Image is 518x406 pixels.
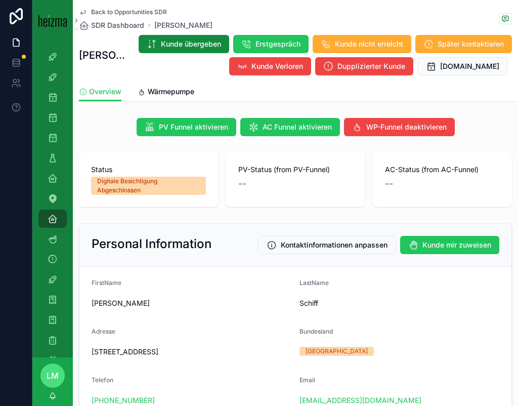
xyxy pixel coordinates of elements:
button: Kunde nicht erreicht [313,35,411,53]
span: Email [299,376,315,384]
a: Wärmepumpe [138,83,194,103]
button: AC Funnel aktivieren [240,118,340,136]
span: Kunde mir zuweisen [422,240,491,250]
span: WP-Funnel deaktivieren [366,122,447,132]
span: Später kontaktieren [438,39,504,49]
a: Back to Opportunities SDR [79,8,167,16]
span: [DOMAIN_NAME] [440,61,499,71]
div: scrollable content [32,40,73,357]
span: Erstgespräch [255,39,300,49]
h2: Personal Information [92,236,211,252]
span: LM [47,370,59,382]
span: Kontaktinformationen anpassen [281,240,387,250]
button: WP-Funnel deaktivieren [344,118,455,136]
a: [PHONE_NUMBER] [92,395,155,405]
button: Dupplizierter Kunde [315,57,413,75]
a: SDR Dashboard [79,20,144,30]
a: [PERSON_NAME] [154,20,212,30]
span: LastName [299,279,329,287]
div: Digitale Besichtigung Abgeschlossen [97,177,200,195]
span: Dupplizierter Kunde [337,61,405,71]
button: [DOMAIN_NAME] [417,57,508,75]
span: Kunde nicht erreicht [335,39,403,49]
button: Kontaktinformationen anpassen [258,236,396,254]
span: Wärmepumpe [148,87,194,97]
span: AC-Status (from AC-Funnel) [385,165,500,175]
span: SDR Dashboard [91,20,144,30]
span: Telefon [92,376,113,384]
span: AC Funnel aktivieren [263,122,332,132]
span: Kunde übergeben [161,39,221,49]
div: [GEOGRAPHIC_DATA] [306,347,368,356]
span: [STREET_ADDRESS] [92,347,291,357]
span: Bundesland [299,328,333,335]
img: App logo [38,14,67,27]
span: Schiff [299,298,499,308]
button: Kunde Verloren [229,57,311,75]
h1: [PERSON_NAME] [79,48,126,62]
span: -- [385,177,393,191]
span: PV Funnel aktivieren [159,122,228,132]
button: Kunde übergeben [139,35,229,53]
span: [PERSON_NAME] [92,298,291,308]
span: FirstName [92,279,121,287]
button: Kunde mir zuweisen [400,236,499,254]
span: -- [238,177,246,191]
button: PV Funnel aktivieren [137,118,236,136]
span: Status [91,165,206,175]
span: Adresse [92,328,115,335]
span: Kunde Verloren [251,61,303,71]
a: Overview [79,83,121,102]
span: PV-Status (from PV-Funnel) [238,165,353,175]
a: [EMAIL_ADDRESS][DOMAIN_NAME] [299,395,421,405]
button: Erstgespräch [233,35,309,53]
span: Overview [89,87,121,97]
button: Später kontaktieren [415,35,512,53]
span: Back to Opportunities SDR [91,8,167,16]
